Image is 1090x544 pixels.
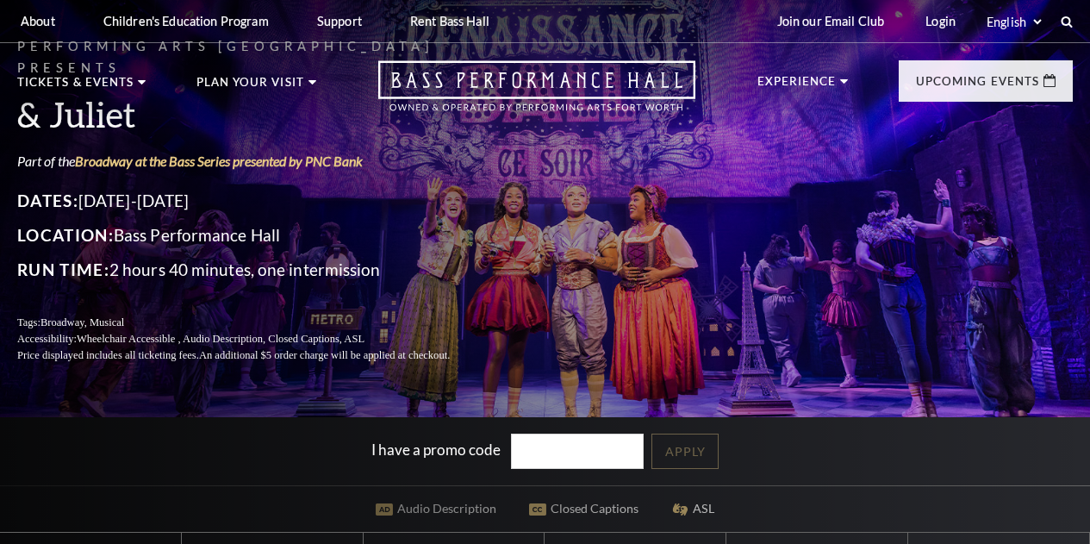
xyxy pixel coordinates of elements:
p: Upcoming Events [916,76,1039,97]
p: 2 hours 40 minutes, one intermission [17,256,491,284]
label: I have a promo code [371,441,501,459]
a: Broadway at the Bass Series presented by PNC Bank [75,153,363,169]
p: Accessibility: [17,331,491,347]
p: Price displayed includes all ticketing fees. [17,347,491,364]
p: About [21,14,55,28]
p: Rent Bass Hall [410,14,489,28]
span: An additional $5 order charge will be applied at checkout. [199,349,450,361]
span: Run Time: [17,259,109,279]
span: Broadway, Musical [40,316,124,328]
p: Plan Your Visit [196,77,304,97]
p: Bass Performance Hall [17,222,491,249]
p: Support [317,14,362,28]
p: Tickets & Events [17,77,134,97]
p: [DATE]-[DATE] [17,187,491,215]
p: Part of the [17,152,491,171]
p: Tags: [17,315,491,331]
span: Location: [17,225,114,245]
span: Wheelchair Accessible , Audio Description, Closed Captions, ASL [77,333,364,345]
p: Experience [757,76,837,97]
p: Children's Education Program [103,14,269,28]
select: Select: [983,14,1044,30]
span: Dates: [17,191,78,210]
